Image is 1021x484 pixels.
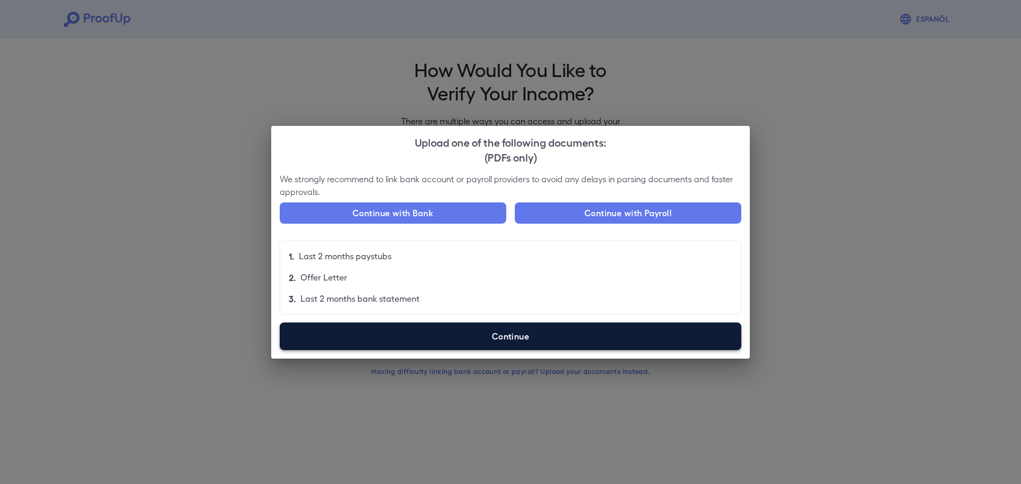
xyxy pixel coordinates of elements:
p: 2. [289,271,296,284]
p: Last 2 months bank statement [300,292,420,305]
p: 3. [289,292,296,305]
p: We strongly recommend to link bank account or payroll providers to avoid any delays in parsing do... [280,173,741,198]
h2: Upload one of the following documents: [271,126,750,173]
p: Offer Letter [300,271,347,284]
button: Continue with Bank [280,202,506,224]
p: Last 2 months paystubs [299,250,391,262]
div: (PDFs only) [280,149,741,164]
label: Continue [280,322,741,350]
button: Continue with Payroll [515,202,741,224]
p: 1. [289,250,295,262]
